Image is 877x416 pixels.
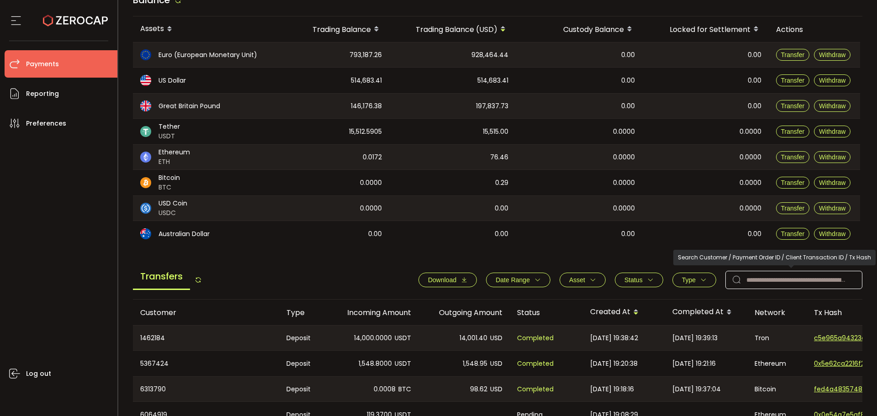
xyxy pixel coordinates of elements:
span: [DATE] 19:38:42 [590,333,638,343]
span: 0.00 [748,50,761,60]
span: Transfer [781,77,805,84]
button: Withdraw [814,228,851,240]
span: Transfer [781,179,805,186]
span: 0.00 [368,229,382,239]
span: 15,512.5905 [349,126,382,137]
img: aud_portfolio.svg [140,228,151,239]
div: 1462184 [133,326,279,350]
span: 0.00 [748,229,761,239]
span: USD [490,333,502,343]
div: Incoming Amount [327,307,418,318]
span: Download [428,276,456,284]
div: Tron [747,326,807,350]
img: eur_portfolio.svg [140,49,151,60]
span: 0.0000 [360,203,382,214]
span: 0.0000 [613,152,635,163]
div: Status [510,307,583,318]
div: Ethereum [747,351,807,376]
button: Withdraw [814,49,851,61]
span: 0.0172 [363,152,382,163]
img: usdc_portfolio.svg [140,203,151,214]
span: BTC [158,183,180,192]
span: Completed [517,333,554,343]
button: Transfer [776,228,810,240]
button: Transfer [776,177,810,189]
button: Download [418,273,477,287]
button: Withdraw [814,202,851,214]
div: Type [279,307,327,318]
span: USD Coin [158,199,187,208]
div: Locked for Settlement [642,21,769,37]
div: Trading Balance [275,21,389,37]
div: Trading Balance (USD) [389,21,516,37]
span: 0.0000 [360,178,382,188]
span: [DATE] 19:39:13 [672,333,718,343]
span: Transfer [781,128,805,135]
div: Outgoing Amount [418,307,510,318]
span: Withdraw [819,205,845,212]
span: Transfer [781,153,805,161]
span: Euro (European Monetary Unit) [158,50,257,60]
span: 0.0000 [740,126,761,137]
span: Asset [569,276,585,284]
span: Reporting [26,87,59,100]
span: 14,001.40 [460,333,487,343]
span: USD [490,384,502,395]
button: Transfer [776,74,810,86]
span: [DATE] 19:21:16 [672,358,716,369]
span: 0.00 [621,229,635,239]
span: USDT [158,132,180,141]
button: Withdraw [814,126,851,137]
span: 0.0000 [613,126,635,137]
span: Transfer [781,51,805,58]
span: 14,000.0000 [354,333,392,343]
button: Transfer [776,202,810,214]
div: Search Customer / Payment Order ID / Client Transaction ID / Tx Hash [673,250,876,265]
span: Withdraw [819,102,845,110]
div: Created At [583,305,665,320]
div: 6313790 [133,377,279,401]
span: Bitcoin [158,173,180,183]
span: 0.0000 [740,203,761,214]
span: 1,548.95 [463,358,487,369]
span: 0.00 [621,75,635,86]
span: USD [490,358,502,369]
span: Transfer [781,230,805,237]
span: USDT [395,358,411,369]
iframe: Chat Widget [831,372,877,416]
img: usd_portfolio.svg [140,75,151,86]
span: ETH [158,157,190,167]
button: Withdraw [814,177,851,189]
button: Status [615,273,663,287]
button: Transfer [776,126,810,137]
span: Withdraw [819,128,845,135]
span: Australian Dollar [158,229,210,239]
span: Withdraw [819,230,845,237]
span: 514,683.41 [477,75,508,86]
button: Date Range [486,273,550,287]
span: 1,548.8000 [359,358,392,369]
span: 0.00 [748,75,761,86]
span: Transfer [781,102,805,110]
div: Network [747,307,807,318]
span: Log out [26,367,51,380]
span: 0.00 [495,229,508,239]
span: Type [682,276,696,284]
div: Customer [133,307,279,318]
button: Asset [560,273,606,287]
span: Withdraw [819,179,845,186]
span: 197,837.73 [476,101,508,111]
span: Great Britain Pound [158,101,220,111]
span: [DATE] 19:37:04 [672,384,721,395]
span: Withdraw [819,51,845,58]
span: Tether [158,122,180,132]
span: 0.0000 [613,178,635,188]
span: USDC [158,208,187,218]
img: btc_portfolio.svg [140,177,151,188]
span: Payments [26,58,59,71]
span: Transfers [133,264,190,290]
img: usdt_portfolio.svg [140,126,151,137]
div: Completed At [665,305,747,320]
span: US Dollar [158,76,186,85]
div: Deposit [279,351,327,376]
